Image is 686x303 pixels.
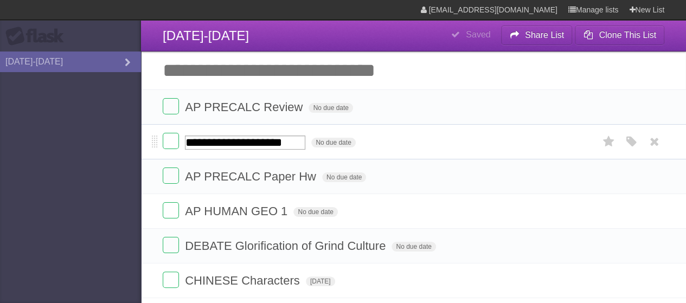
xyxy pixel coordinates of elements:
[322,172,366,182] span: No due date
[185,274,303,287] span: CHINESE Characters
[185,204,290,218] span: AP HUMAN GEO 1
[466,30,490,39] b: Saved
[598,133,619,151] label: Star task
[309,103,352,113] span: No due date
[185,100,305,114] span: AP PRECALC Review
[163,167,179,184] label: Done
[163,202,179,218] label: Done
[575,25,664,45] button: Clone This List
[163,272,179,288] label: Done
[392,242,435,252] span: No due date
[163,133,179,149] label: Done
[525,30,564,40] b: Share List
[163,28,249,43] span: [DATE]-[DATE]
[293,207,337,217] span: No due date
[306,276,335,286] span: [DATE]
[163,98,179,114] label: Done
[185,239,388,253] span: DEBATE Glorification of Grind Culture
[501,25,573,45] button: Share List
[311,138,355,147] span: No due date
[5,27,70,46] div: Flask
[185,170,319,183] span: AP PRECALC Paper Hw
[599,30,656,40] b: Clone This List
[163,237,179,253] label: Done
